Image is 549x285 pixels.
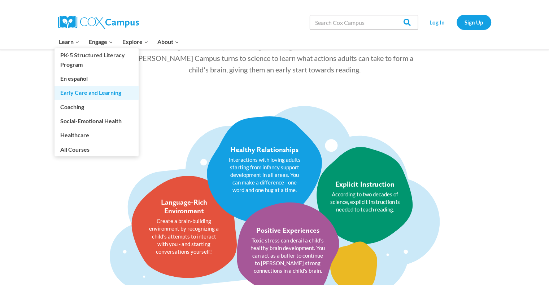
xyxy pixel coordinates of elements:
[422,15,453,30] a: Log In
[55,128,139,142] a: Healthcare
[153,34,184,49] button: Child menu of About
[230,145,299,154] div: Healthy Relationships
[422,15,491,30] nav: Secondary Navigation
[457,15,491,30] a: Sign Up
[55,114,139,128] a: Social-Emotional Health
[310,15,418,30] input: Search Cox Campus
[135,41,414,75] p: Reading is not natural, like walking or talking, but the drive to communicate is. [PERSON_NAME] C...
[227,156,302,194] p: Interactions with loving adults starting from infancy support development in all areas. You can m...
[250,237,325,275] p: Toxic stress can derail a child's healthy brain development. You can act as a buffer to continue ...
[328,191,402,213] p: According to two decades of science, explicit instruction is needed to teach reading.
[55,34,184,49] nav: Primary Navigation
[55,72,139,85] a: En español
[58,16,139,29] img: Cox Campus
[55,48,139,71] a: PK-5 Structured Literacy Program
[84,34,118,49] button: Child menu of Engage
[55,142,139,156] a: All Courses
[256,226,319,235] div: Positive Experiences
[335,180,395,188] div: Explicit Instruction
[118,34,153,49] button: Child menu of Explore
[55,86,139,99] a: Early Care and Learning
[55,100,139,113] a: Coaching
[147,198,221,215] div: Language-Rich Environment
[55,34,84,49] button: Child menu of Learn
[147,217,221,255] p: Create a brain-building environment by recognizing a child's attempts to interact with you - and ...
